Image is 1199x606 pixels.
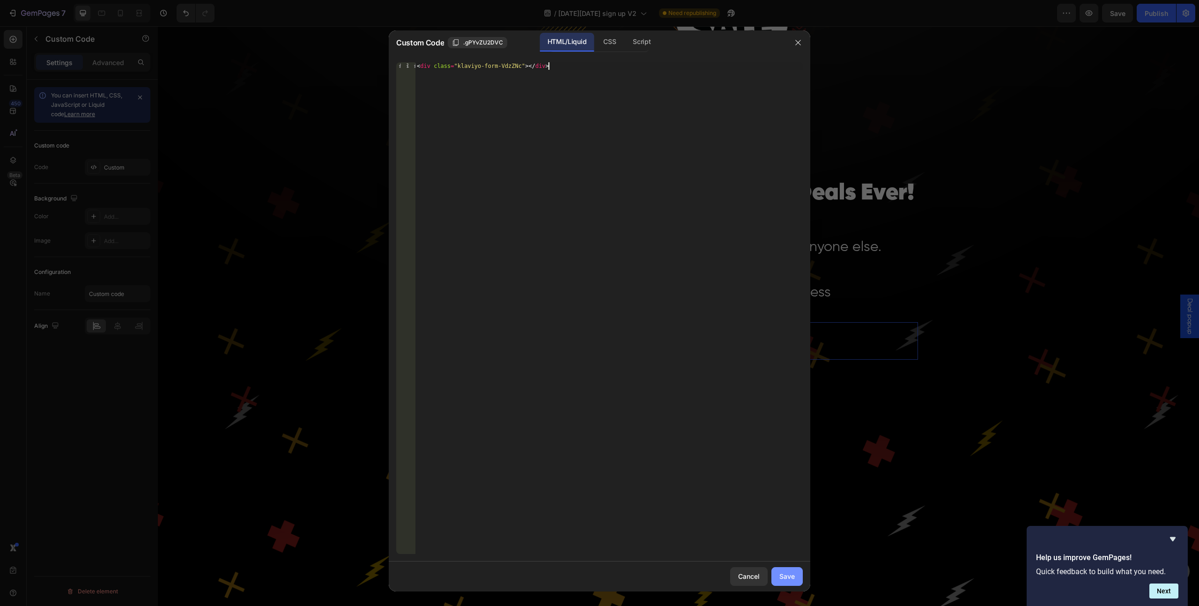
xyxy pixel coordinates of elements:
p: Days [413,103,441,121]
span: Custom Code [396,37,444,48]
h2: Help us improve GemPages! [1036,552,1178,563]
p: Minutes [527,103,562,121]
p: Publish the page to see the content. [251,352,749,362]
div: Help us improve GemPages! [1036,533,1178,599]
p: Quick feedback to build what you need. [1036,567,1178,576]
div: HTML/Liquid [540,33,594,52]
div: Cancel [738,571,760,581]
div: 34 [527,69,562,103]
button: Cancel [730,567,768,586]
button: Save [771,567,803,586]
div: CSS [596,33,623,52]
span: Publish the page to see the content. [281,317,760,326]
div: 44 [590,69,629,103]
span: Join [DATE] to unlock once-a-year savings before anyone else. [318,214,724,228]
p: Seconds [590,103,629,121]
div: 53 [413,69,441,103]
div: Custom Code [293,283,333,291]
span: Unlock Our Biggest [DATE][DATE] Deals Ever! [285,155,756,178]
div: Script [625,33,658,52]
div: 1 [396,62,415,70]
span: Sign up now & get 15% off instantly + VIP access [368,259,673,273]
div: 05 [469,69,500,103]
span: Custom code [281,303,760,315]
span: Deal popup [1027,272,1036,308]
span: .gPYvZU2DVC [463,38,503,47]
button: Next question [1149,584,1178,599]
button: Hide survey [1167,533,1178,545]
button: .gPYvZU2DVC [448,37,507,48]
p: Hours [469,103,500,121]
div: Save [779,571,795,581]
